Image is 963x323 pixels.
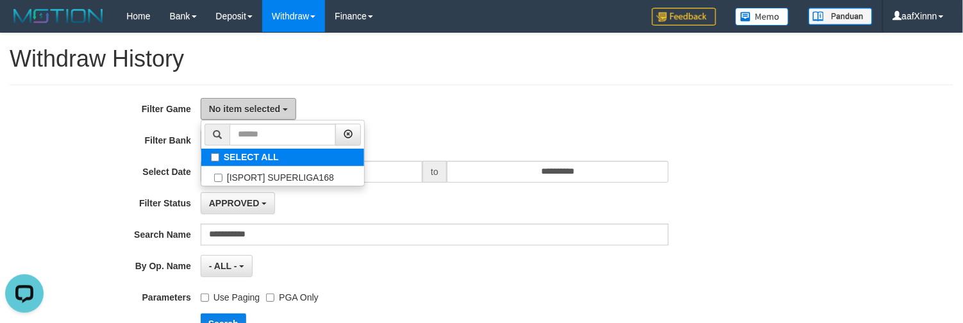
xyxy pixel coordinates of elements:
[201,294,209,302] input: Use Paging
[209,261,237,271] span: - ALL -
[214,174,222,182] input: [ISPORT] SUPERLIGA168
[209,198,260,208] span: APPROVED
[266,286,318,304] label: PGA Only
[808,8,873,25] img: panduan.png
[201,98,296,120] button: No item selected
[266,294,274,302] input: PGA Only
[423,161,447,183] span: to
[652,8,716,26] img: Feedback.jpg
[735,8,789,26] img: Button%20Memo.svg
[211,153,219,161] input: SELECT ALL
[209,104,280,114] span: No item selected
[201,286,260,304] label: Use Paging
[201,255,253,277] button: - ALL -
[5,5,44,44] button: Open LiveChat chat widget
[201,192,275,214] button: APPROVED
[10,6,107,26] img: MOTION_logo.png
[201,149,364,166] label: SELECT ALL
[10,46,953,72] h1: Withdraw History
[201,167,364,186] label: [ISPORT] SUPERLIGA168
